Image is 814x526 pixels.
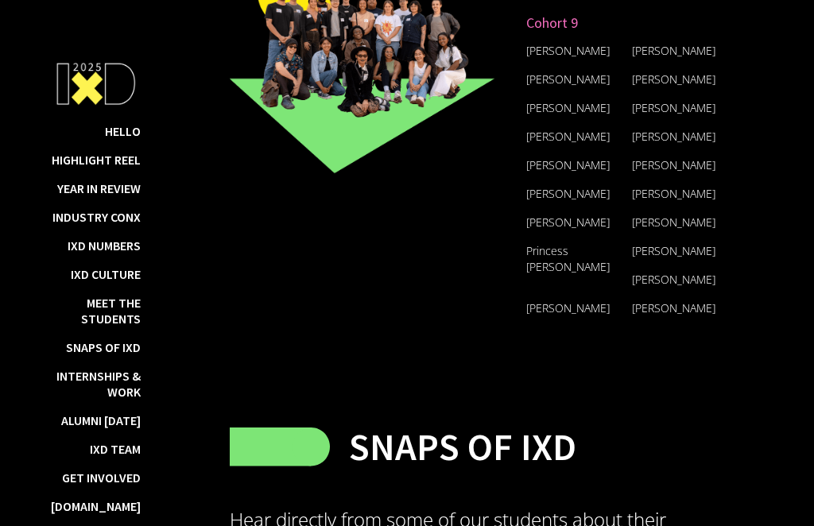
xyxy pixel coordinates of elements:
a: [PERSON_NAME] [632,100,715,115]
a: Get Involved [62,470,141,485]
a: Snaps of IxD [66,339,141,355]
a: Meet the Students [51,295,141,327]
a: [DOMAIN_NAME] [51,498,141,514]
a: [PERSON_NAME] [632,300,715,315]
a: Hello [105,123,141,139]
a: [PERSON_NAME] [632,243,715,258]
a: IxD Numbers [68,238,141,253]
a: [PERSON_NAME] [632,272,715,287]
a: [PERSON_NAME] [526,129,610,144]
a: [PERSON_NAME] [632,72,715,87]
a: Industry ConX [52,209,141,225]
a: [PERSON_NAME] [632,129,715,144]
a: [PERSON_NAME] [526,72,610,87]
a: [PERSON_NAME] [526,157,610,172]
a: [PERSON_NAME] [526,215,610,230]
a: Alumni [DATE] [61,412,141,428]
a: [PERSON_NAME] [526,43,610,58]
a: IxD Culture [71,266,141,282]
a: [PERSON_NAME] [632,43,715,58]
a: [PERSON_NAME] [526,300,610,315]
a: Year in Review [57,180,141,196]
h2: Snaps of IxD [349,424,576,469]
a: Internships & Work [51,368,141,400]
a: [PERSON_NAME] [526,100,610,115]
a: [PERSON_NAME] [526,186,610,201]
a: [PERSON_NAME] [632,215,715,230]
div: Cohort 9 [526,9,738,37]
a: [PERSON_NAME] [632,186,715,201]
a: Princess [PERSON_NAME] [526,243,610,274]
a: Highlight Reel [52,152,141,168]
a: IxD Team [90,441,141,457]
a: [PERSON_NAME] [632,157,715,172]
